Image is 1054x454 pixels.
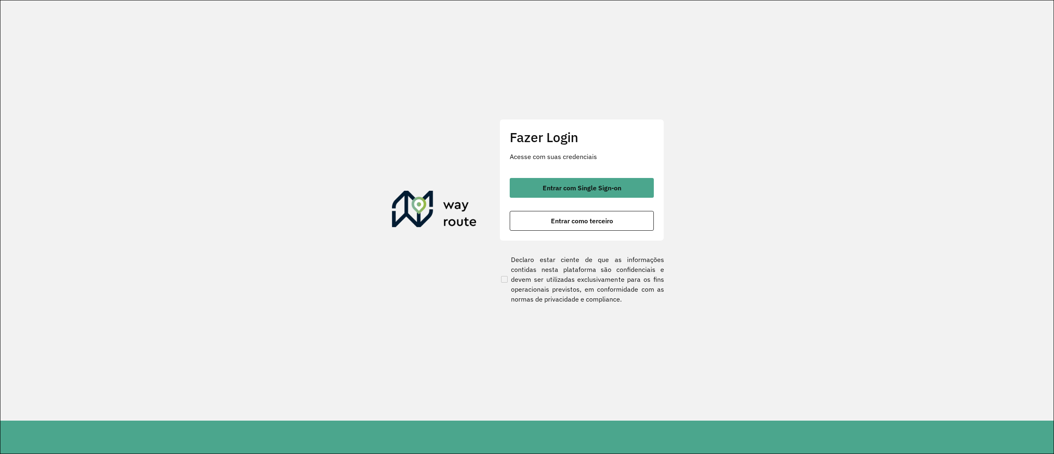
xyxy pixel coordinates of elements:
button: button [510,211,654,231]
span: Entrar como terceiro [551,218,613,224]
p: Acesse com suas credenciais [510,152,654,161]
span: Entrar com Single Sign-on [543,185,621,191]
label: Declaro estar ciente de que as informações contidas nesta plataforma são confidenciais e devem se... [499,255,664,304]
img: Roteirizador AmbevTech [392,191,477,230]
button: button [510,178,654,198]
h2: Fazer Login [510,129,654,145]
